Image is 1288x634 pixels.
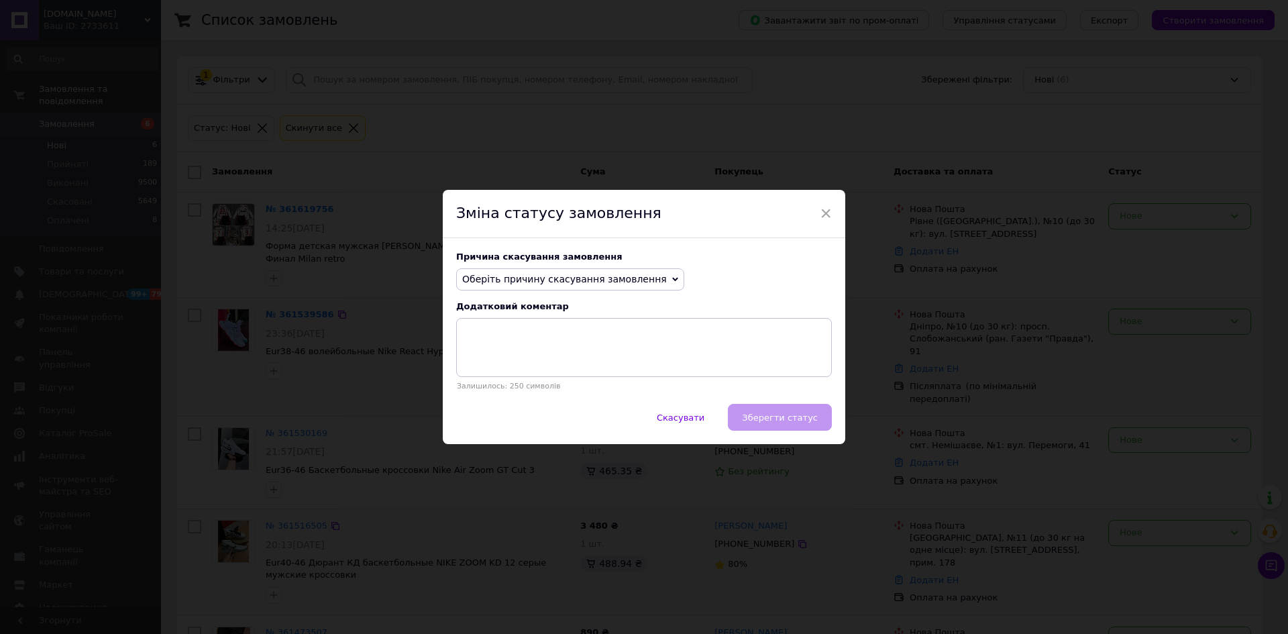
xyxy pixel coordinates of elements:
div: Причина скасування замовлення [456,252,832,262]
div: Додатковий коментар [456,301,832,311]
span: Скасувати [657,413,704,423]
div: Зміна статусу замовлення [443,190,845,238]
span: × [820,202,832,225]
button: Скасувати [643,404,718,431]
span: Оберіть причину скасування замовлення [462,274,667,284]
p: Залишилось: 250 символів [456,382,832,390]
